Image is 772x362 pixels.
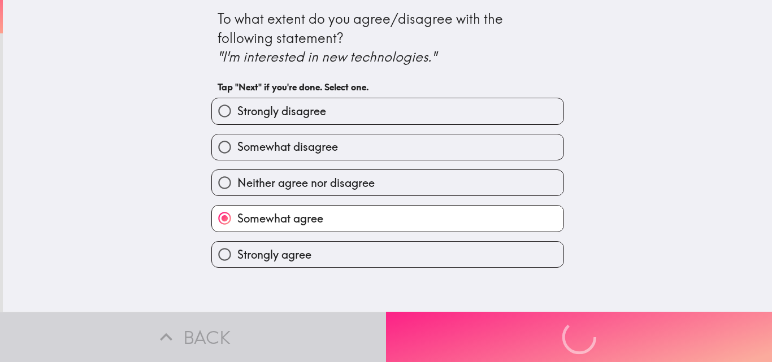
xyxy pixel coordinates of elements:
span: Somewhat agree [237,211,323,226]
h6: Tap "Next" if you're done. Select one. [218,81,558,93]
div: To what extent do you agree/disagree with the following statement? [218,10,558,67]
span: Strongly disagree [237,103,326,119]
span: Strongly agree [237,247,311,263]
i: "I'm interested in new technologies." [218,48,436,65]
button: Neither agree nor disagree [212,170,563,195]
button: Somewhat disagree [212,134,563,160]
button: Strongly disagree [212,98,563,124]
button: Strongly agree [212,242,563,267]
span: Somewhat disagree [237,139,338,155]
span: Neither agree nor disagree [237,175,375,191]
button: Somewhat agree [212,206,563,231]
